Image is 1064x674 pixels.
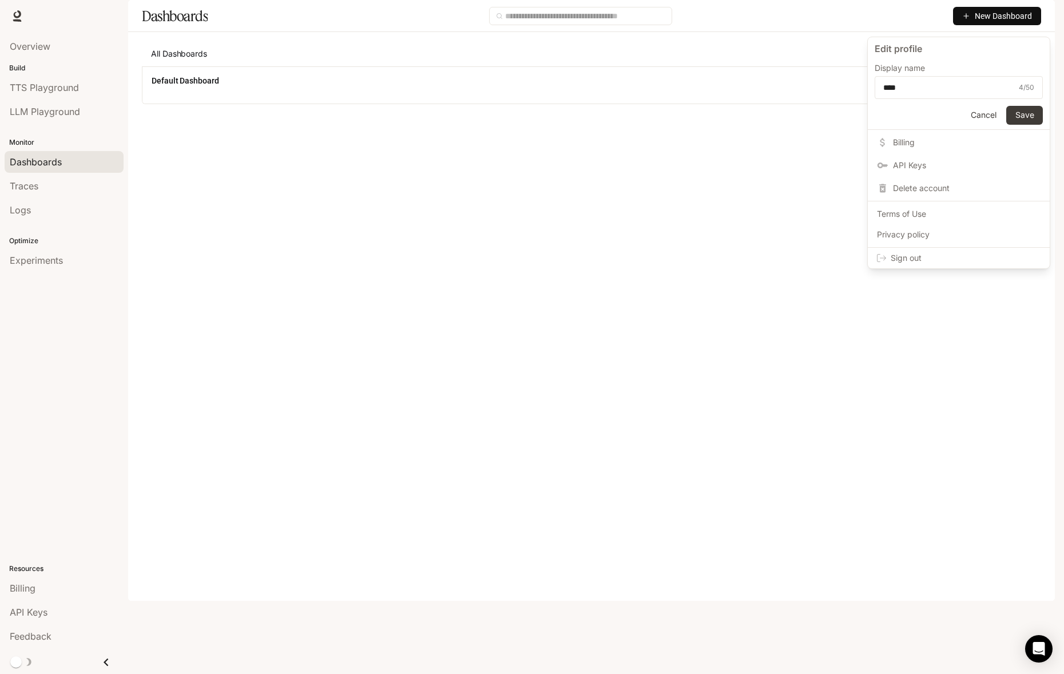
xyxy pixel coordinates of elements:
[126,68,193,75] div: Keywords by Traffic
[1006,106,1043,125] button: Save
[31,66,40,76] img: tab_domain_overview_orange.svg
[870,155,1047,176] a: API Keys
[870,204,1047,224] a: Terms of Use
[43,68,102,75] div: Domain Overview
[870,178,1047,199] div: Delete account
[893,160,1041,171] span: API Keys
[877,208,1041,220] span: Terms of Use
[875,64,925,72] p: Display name
[18,18,27,27] img: logo_orange.svg
[30,30,81,39] div: Domain: [URL]
[18,30,27,39] img: website_grey.svg
[1019,82,1034,93] div: 4 / 50
[114,66,123,76] img: tab_keywords_by_traffic_grey.svg
[893,183,1041,194] span: Delete account
[870,224,1047,245] a: Privacy policy
[965,106,1002,125] button: Cancel
[868,248,1050,268] div: Sign out
[875,42,1043,55] p: Edit profile
[891,252,1041,264] span: Sign out
[877,229,1041,240] span: Privacy policy
[893,137,1041,148] span: Billing
[32,18,56,27] div: v 4.0.25
[870,132,1047,153] a: Billing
